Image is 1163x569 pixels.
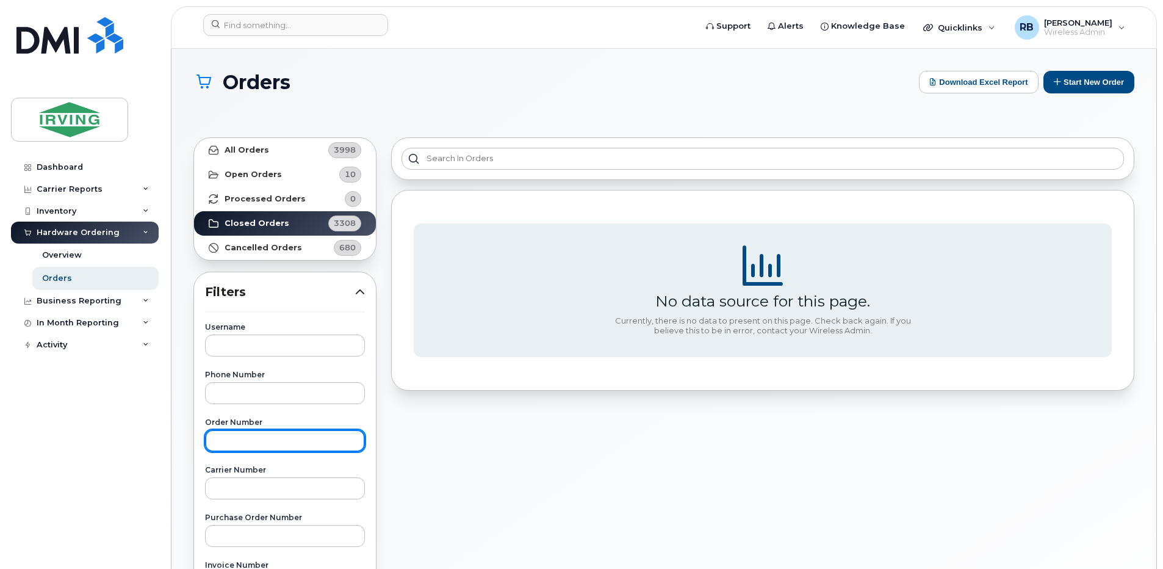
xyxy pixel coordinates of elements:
[350,193,356,205] span: 0
[194,211,376,236] a: Closed Orders3308
[205,419,365,426] label: Order Number
[334,144,356,156] span: 3998
[225,219,289,228] strong: Closed Orders
[205,371,365,379] label: Phone Number
[345,169,356,180] span: 10
[205,514,365,521] label: Purchase Order Number
[205,466,365,474] label: Carrier Number
[225,145,269,155] strong: All Orders
[339,242,356,253] span: 680
[194,162,376,187] a: Open Orders10
[194,187,376,211] a: Processed Orders0
[334,217,356,229] span: 3308
[655,292,870,310] div: No data source for this page.
[225,243,302,253] strong: Cancelled Orders
[1043,71,1134,93] button: Start New Order
[919,71,1039,93] button: Download Excel Report
[205,562,365,569] label: Invoice Number
[401,148,1124,170] input: Search in orders
[610,316,915,335] div: Currently, there is no data to present on this page. Check back again. If you believe this to be ...
[225,194,306,204] strong: Processed Orders
[194,236,376,260] a: Cancelled Orders680
[223,71,290,93] span: Orders
[205,283,355,301] span: Filters
[205,324,365,331] label: Username
[194,138,376,162] a: All Orders3998
[225,170,282,179] strong: Open Orders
